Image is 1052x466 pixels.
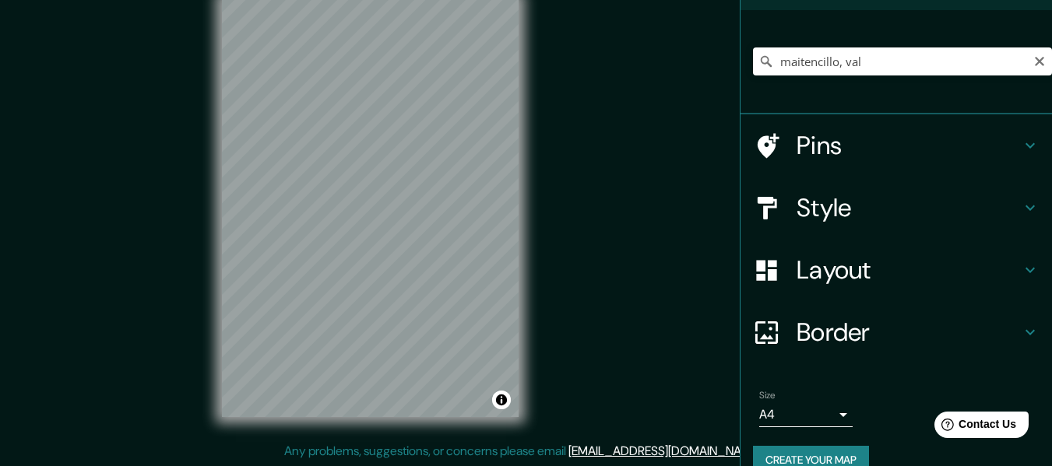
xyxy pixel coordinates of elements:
iframe: Help widget launcher [913,405,1035,449]
button: Toggle attribution [492,391,511,409]
a: [EMAIL_ADDRESS][DOMAIN_NAME] [568,443,761,459]
p: Any problems, suggestions, or concerns please email . [284,442,763,461]
h4: Pins [797,130,1021,161]
label: Size [759,389,776,402]
input: Pick your city or area [753,47,1052,75]
h4: Layout [797,254,1021,286]
h4: Style [797,192,1021,223]
div: Style [741,177,1052,239]
div: Pins [741,114,1052,177]
div: Layout [741,239,1052,301]
button: Clear [1033,53,1046,68]
div: A4 [759,402,853,427]
div: Border [741,301,1052,363]
h4: Border [797,317,1021,348]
